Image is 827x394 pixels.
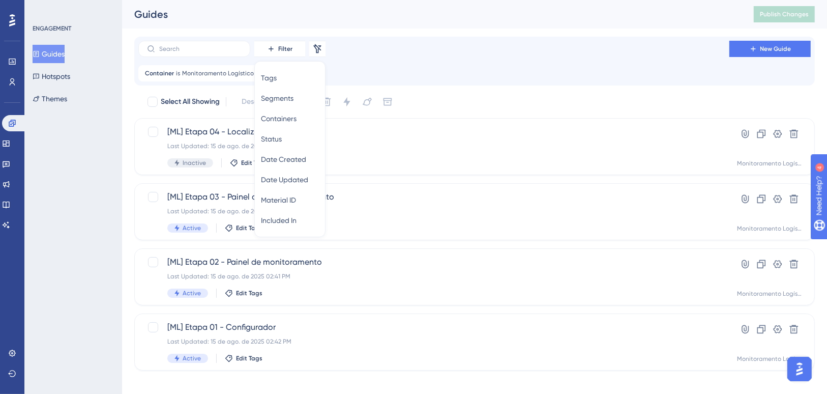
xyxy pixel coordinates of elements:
div: Monitoramento Logístico [737,224,802,233]
span: Edit Tags [236,224,262,232]
span: [ML] Etapa 01 - Configurador [167,321,700,333]
input: Search [159,45,242,52]
span: [ML] Etapa 04 - Localizar veículo [167,126,700,138]
div: Last Updated: 15 de ago. de 2025 02:42 PM [167,337,700,346]
span: Publish Changes [760,10,809,18]
span: Active [183,354,201,362]
button: Segments [261,88,319,108]
span: Included In [261,214,297,227]
button: Edit Tags [230,159,268,167]
div: ENGAGEMENT [33,24,71,33]
span: Container [145,69,174,77]
span: Material ID [261,194,296,206]
div: Monitoramento Logístico [737,355,802,363]
span: Segments [261,92,293,104]
span: Select All Showing [161,96,220,108]
span: New Guide [760,45,791,53]
button: Edit Tags [225,289,262,297]
button: Guides [33,45,65,63]
div: Guides [134,7,728,21]
span: Filter [278,45,292,53]
div: Last Updated: 15 de ago. de 2025 03:30 PM [167,142,700,150]
button: Edit Tags [225,224,262,232]
span: Date Updated [261,174,308,186]
button: New Guide [729,41,811,57]
span: [ML] Etapa 03 - Painel de Acompanhamento [167,191,700,203]
span: Active [183,289,201,297]
span: Edit Tags [236,354,262,362]
button: Included In [261,210,319,231]
span: Containers [261,112,297,125]
button: Themes [33,90,67,108]
span: Inactive [183,159,206,167]
button: Containers [261,108,319,129]
iframe: UserGuiding AI Assistant Launcher [784,354,815,384]
span: is [176,69,180,77]
span: Edit Tags [236,289,262,297]
span: Active [183,224,201,232]
div: Monitoramento Logístico [737,159,802,167]
div: Monitoramento Logístico [737,290,802,298]
button: Deselect [232,93,279,111]
span: [ML] Etapa 02 - Painel de monitoramento [167,256,700,268]
span: Edit Tags [241,159,268,167]
span: Need Help? [24,3,64,15]
span: Deselect [242,96,270,108]
span: Monitoramento Logístico [182,69,254,77]
button: Filter [254,41,305,57]
button: Material ID [261,190,319,210]
button: Hotspots [33,67,70,86]
button: Tags [261,68,319,88]
span: Status [261,133,282,145]
span: Tags [261,72,277,84]
div: Last Updated: 15 de ago. de 2025 02:50 PM [167,207,700,215]
button: Date Created [261,149,319,170]
button: Publish Changes [754,6,815,22]
div: 4 [71,5,74,13]
button: Status [261,129,319,149]
div: Last Updated: 15 de ago. de 2025 02:41 PM [167,272,700,280]
span: Date Created [261,153,306,165]
button: Edit Tags [225,354,262,362]
button: Date Updated [261,170,319,190]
